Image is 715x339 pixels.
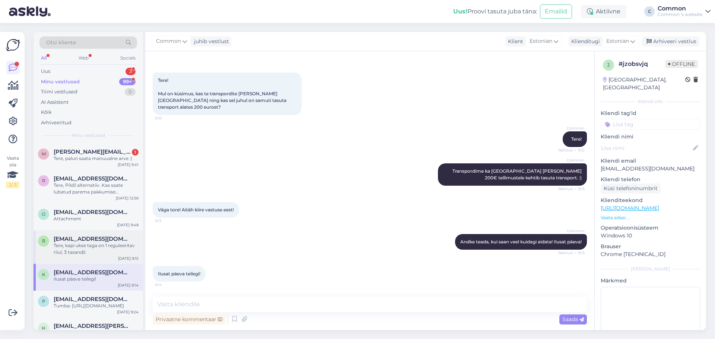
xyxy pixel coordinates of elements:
[125,88,136,96] div: 0
[601,157,700,165] p: Kliendi email
[42,238,45,244] span: r
[54,215,139,222] div: Attachment
[54,276,139,282] div: Ilusat päeva teilegi!
[562,316,584,323] span: Saada
[41,68,50,75] div: Uus
[46,39,76,47] span: Otsi kliente
[54,175,131,182] span: rainerolgo@gmail.com
[601,277,700,285] p: Märkmed
[601,119,700,130] input: Lisa tag
[41,109,52,116] div: Kõik
[601,109,700,117] p: Kliendi tag'id
[658,12,702,17] div: Common 's website
[642,36,699,47] div: Arhiveeri vestlus
[54,155,139,162] div: Tere, palun saata manuualne arve :)
[41,78,80,86] div: Minu vestlused
[118,282,139,288] div: [DATE] 9:14
[557,147,585,153] span: Nähtud ✓ 9:12
[601,205,659,211] a: [URL][DOMAIN_NAME]
[41,99,69,106] div: AI Assistent
[601,214,700,221] p: Vaata edasi ...
[156,37,181,45] span: Common
[191,38,229,45] div: juhib vestlust
[557,157,585,163] span: Common
[118,256,139,261] div: [DATE] 9:15
[119,78,136,86] div: 99+
[41,88,77,96] div: Tiimi vestlused
[601,250,700,258] p: Chrome [TECHNICAL_ID]
[601,243,700,250] p: Brauser
[557,228,585,234] span: Common
[42,325,45,331] span: h
[119,53,137,63] div: Socials
[607,62,610,68] span: j
[601,196,700,204] p: Klienditeekond
[54,209,131,215] span: oshaparova@gmail.com
[125,68,136,75] div: 3
[54,242,139,256] div: Tere, kapi ukse taga on 1 reguleeritav riiul, 3 tasandil.
[644,6,655,17] div: C
[665,60,698,68] span: Offline
[153,314,225,324] div: Privaatne kommentaar
[158,271,200,276] span: Ilusat päeva teilegi!
[39,53,48,63] div: All
[557,186,585,192] span: Nähtud ✓ 9:13
[118,162,139,167] div: [DATE] 9:41
[77,53,90,63] div: Web
[155,115,183,121] span: 9:10
[155,282,183,288] span: 9:14
[42,178,45,183] span: r
[658,6,711,17] a: CommonCommon 's website
[601,176,700,183] p: Kliendi telefon
[41,119,71,127] div: Arhiveeritud
[42,298,45,304] span: p
[601,183,661,194] div: Küsi telefoninumbrit
[155,218,183,224] span: 9:13
[132,149,139,156] div: 1
[540,4,572,19] button: Emailid
[568,38,600,45] div: Klienditugi
[42,211,45,217] span: o
[54,148,131,155] span: maria.tikka@outlook.com
[658,6,702,12] div: Common
[42,151,46,157] span: m
[557,125,585,131] span: Common
[619,60,665,68] div: # jzobsvjq
[54,182,139,195] div: Tere, Pildil alternatiiv. Kas saate lubatud parema pakkumise [PERSON_NAME]? [EMAIL_ADDRESS][DOMAI...
[54,269,131,276] span: katriin.manniste@gmail.com
[571,136,582,142] span: Tere!
[601,144,692,152] input: Lisa nimi
[116,195,139,201] div: [DATE] 12:56
[158,207,234,212] span: Väga tore! Aitäh kiire vastuse eest!
[54,303,139,309] div: Tumba: [URL][DOMAIN_NAME]
[6,182,19,188] div: 2 / 3
[42,272,45,277] span: k
[453,7,537,16] div: Proovi tasuta juba täna:
[117,222,139,228] div: [DATE] 9:48
[601,133,700,141] p: Kliendi nimi
[6,155,19,188] div: Vaata siia
[158,77,287,110] span: Tere! Mul on küsimus, kas te transpordite [PERSON_NAME] [GEOGRAPHIC_DATA] ning kas sel juhul on s...
[601,232,700,240] p: Windows 10
[606,37,629,45] span: Estonian
[54,296,131,303] span: polinka_2003@inbox.ru
[54,323,131,329] span: helys.palk@gmail.com
[581,5,626,18] div: Aktiivne
[603,76,685,92] div: [GEOGRAPHIC_DATA], [GEOGRAPHIC_DATA]
[601,165,700,173] p: [EMAIL_ADDRESS][DOMAIN_NAME]
[452,168,583,180] span: Transpordime ka [GEOGRAPHIC_DATA] [PERSON_NAME] 200€ tellimustele kehtib tasuta transport. :)
[71,132,105,139] span: Minu vestlused
[530,37,552,45] span: Estonian
[557,250,585,256] span: Nähtud ✓ 9:13
[460,239,582,244] span: Andke teada, kui saan veel kuidagi aidata! Ilusat päeva!
[601,224,700,232] p: Operatsioonisüsteem
[601,98,700,105] div: Kliendi info
[453,8,467,15] b: Uus!
[601,266,700,272] div: [PERSON_NAME]
[117,309,139,315] div: [DATE] 9:24
[505,38,523,45] div: Klient
[54,236,131,242] span: riina.soon@gmail.com
[6,38,20,52] img: Askly Logo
